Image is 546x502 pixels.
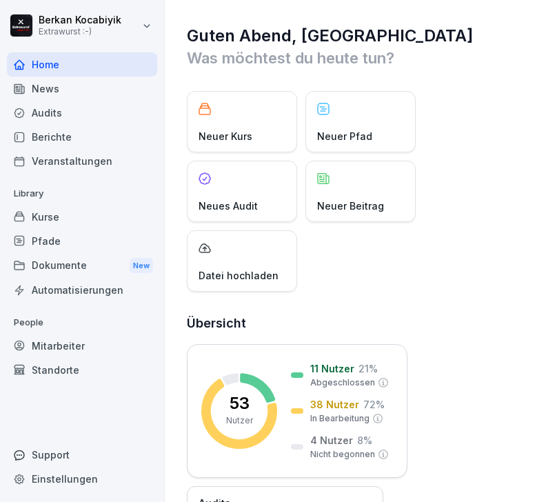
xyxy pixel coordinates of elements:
a: Automatisierungen [7,278,157,302]
p: Library [7,183,157,205]
a: Veranstaltungen [7,149,157,173]
a: DokumenteNew [7,253,157,279]
p: 72 % [363,397,385,412]
div: Support [7,443,157,467]
p: 4 Nutzer [310,433,353,448]
p: Abgeschlossen [310,376,375,389]
a: Pfade [7,229,157,253]
div: New [130,258,153,274]
p: Neuer Pfad [317,129,372,143]
a: Mitarbeiter [7,334,157,358]
a: Standorte [7,358,157,382]
div: Dokumente [7,253,157,279]
p: In Bearbeitung [310,412,370,425]
a: Einstellungen [7,467,157,491]
p: 38 Nutzer [310,397,359,412]
p: Nutzer [226,414,253,427]
p: 53 [230,395,250,412]
p: Neuer Beitrag [317,199,384,213]
p: Neuer Kurs [199,129,252,143]
p: Berkan Kocabiyik [39,14,121,26]
p: 8 % [357,433,372,448]
p: Was möchtest du heute tun? [187,47,525,69]
h1: Guten Abend, [GEOGRAPHIC_DATA] [187,25,525,47]
p: People [7,312,157,334]
h2: Übersicht [187,314,525,333]
p: Extrawurst :-) [39,27,121,37]
a: Kurse [7,205,157,229]
p: Neues Audit [199,199,258,213]
a: Home [7,52,157,77]
p: Datei hochladen [199,268,279,283]
a: Berichte [7,125,157,149]
p: Nicht begonnen [310,448,375,461]
p: 21 % [358,361,378,376]
a: Audits [7,101,157,125]
p: 11 Nutzer [310,361,354,376]
a: News [7,77,157,101]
